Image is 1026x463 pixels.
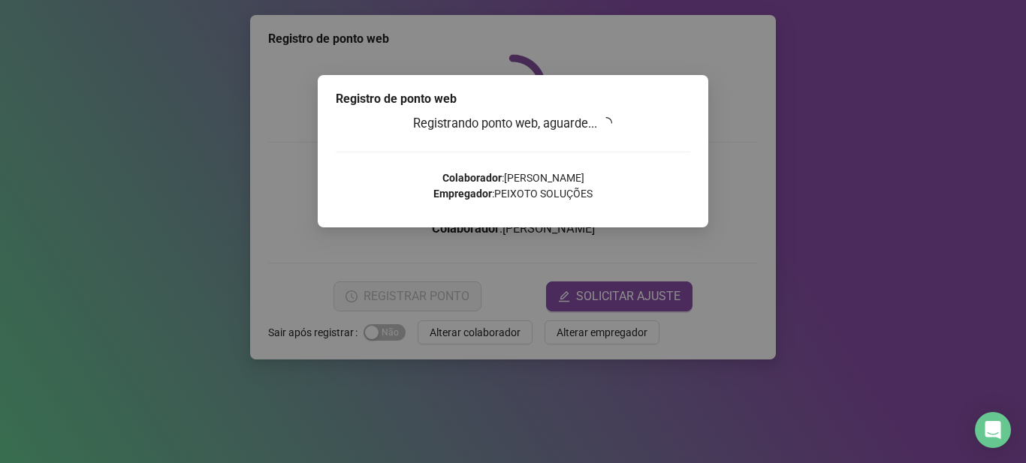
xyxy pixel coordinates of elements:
[442,172,502,184] strong: Colaborador
[336,170,690,202] p: : [PERSON_NAME] : PEIXOTO SOLUÇÕES
[600,116,614,130] span: loading
[975,412,1011,448] div: Open Intercom Messenger
[433,188,492,200] strong: Empregador
[336,90,690,108] div: Registro de ponto web
[336,114,690,134] h3: Registrando ponto web, aguarde...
